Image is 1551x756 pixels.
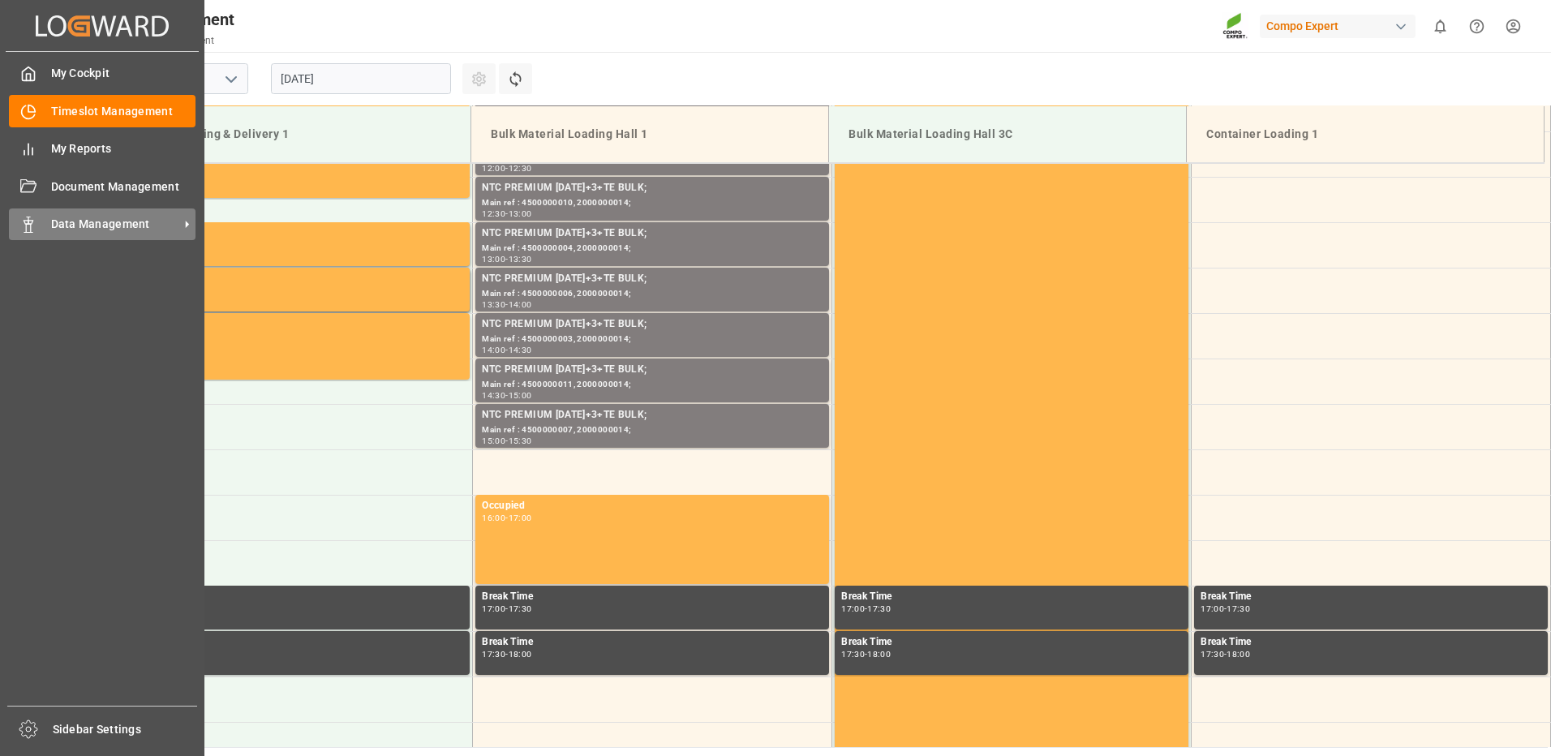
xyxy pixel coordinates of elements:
img: Screenshot%202023-09-29%20at%2010.02.21.png_1712312052.png [1222,12,1248,41]
div: - [505,514,508,522]
span: My Cockpit [51,65,196,82]
div: NTC PREMIUM [DATE]+3+TE BULK; [482,271,823,287]
div: 12:00 [482,165,505,172]
span: My Reports [51,140,196,157]
div: 17:30 [841,651,865,658]
div: 17:00 [482,605,505,612]
div: - [505,651,508,658]
div: Bulk Material Loading Hall 1 [484,119,815,149]
div: 15:30 [509,437,532,445]
div: Break Time [482,589,823,605]
div: 17:00 [509,514,532,522]
div: - [505,210,508,217]
button: open menu [218,67,243,92]
div: 12:30 [482,210,505,217]
div: 17:30 [1227,605,1250,612]
div: Break Time [482,634,823,651]
div: 17:30 [482,651,505,658]
div: Break Time [1201,589,1541,605]
div: Break Time [122,589,463,605]
div: Occupied [482,498,823,514]
button: show 0 new notifications [1422,8,1459,45]
div: 14:00 [482,346,505,354]
a: Timeslot Management [9,95,195,127]
div: NTC PREMIUM [DATE]+3+TE BULK; [482,226,823,242]
div: Occupied [122,271,463,287]
div: 17:30 [867,605,891,612]
div: - [505,256,508,263]
div: NTC PREMIUM [DATE]+3+TE BULK; [482,362,823,378]
span: Sidebar Settings [53,721,198,738]
div: 14:30 [482,392,505,399]
div: Break Time [122,634,463,651]
div: Paletts Loading & Delivery 1 [127,119,458,149]
span: Timeslot Management [51,103,196,120]
div: 17:30 [509,605,532,612]
div: NTC PREMIUM [DATE]+3+TE BULK; [482,180,823,196]
div: 12:30 [509,165,532,172]
div: 17:00 [841,605,865,612]
span: Document Management [51,178,196,195]
div: 17:30 [1201,651,1224,658]
a: My Cockpit [9,58,195,89]
button: Help Center [1459,8,1495,45]
div: Break Time [841,589,1182,605]
div: Main ref : 4500000011, 2000000014; [482,378,823,392]
div: Main ref : 4500000004, 2000000014; [482,242,823,256]
div: Break Time [841,634,1182,651]
input: DD.MM.YYYY [271,63,451,94]
div: Occupied [122,226,463,242]
div: - [505,346,508,354]
div: Main ref : 4500000007, 2000000014; [482,423,823,437]
div: 14:00 [509,301,532,308]
div: - [505,165,508,172]
div: 15:00 [482,437,505,445]
div: - [1224,605,1227,612]
div: 13:00 [482,256,505,263]
span: Data Management [51,216,179,233]
div: - [865,605,867,612]
div: - [865,651,867,658]
div: 18:00 [867,651,891,658]
div: 18:00 [1227,651,1250,658]
div: Main ref : 4500000003, 2000000014; [482,333,823,346]
div: 15:00 [509,392,532,399]
button: Compo Expert [1260,11,1422,41]
div: 13:30 [509,256,532,263]
div: 13:30 [482,301,505,308]
div: 16:00 [482,514,505,522]
div: NTC PREMIUM [DATE]+3+TE BULK; [482,316,823,333]
div: - [505,301,508,308]
div: Compo Expert [1260,15,1416,38]
div: Main ref : 4500000006, 2000000014; [482,287,823,301]
div: 17:00 [1201,605,1224,612]
div: 13:00 [509,210,532,217]
div: Break Time [1201,634,1541,651]
div: - [1224,651,1227,658]
div: 18:00 [509,651,532,658]
div: 14:30 [509,346,532,354]
div: - [505,392,508,399]
div: Main ref : 4500000010, 2000000014; [482,196,823,210]
div: Occupied [122,316,463,333]
div: - [505,605,508,612]
div: Main ref : 4500000005, 2000000014; [482,105,823,119]
div: Container Loading 1 [1200,119,1531,149]
div: NTC PREMIUM [DATE]+3+TE BULK; [482,407,823,423]
div: - [505,437,508,445]
div: Bulk Material Loading Hall 3C [842,119,1173,149]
